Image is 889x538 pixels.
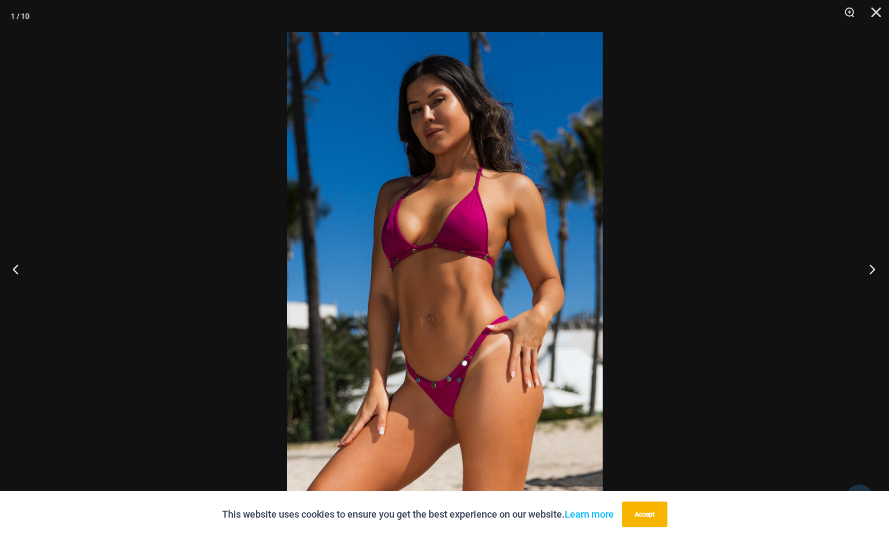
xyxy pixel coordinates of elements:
p: This website uses cookies to ensure you get the best experience on our website. [222,506,614,522]
img: Tight Rope Pink 319 Top 4228 Thong 05 [287,32,603,506]
div: 1 / 10 [11,8,29,24]
a: Learn more [565,509,614,520]
button: Next [849,242,889,296]
button: Accept [622,502,667,527]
